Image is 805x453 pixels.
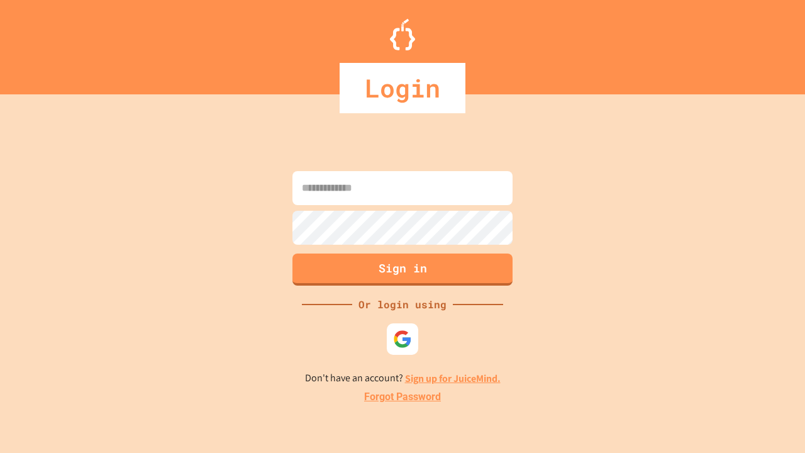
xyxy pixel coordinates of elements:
[340,63,465,113] div: Login
[305,371,501,386] p: Don't have an account?
[292,254,513,286] button: Sign in
[390,19,415,50] img: Logo.svg
[352,297,453,312] div: Or login using
[393,330,412,349] img: google-icon.svg
[405,372,501,385] a: Sign up for JuiceMind.
[364,389,441,405] a: Forgot Password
